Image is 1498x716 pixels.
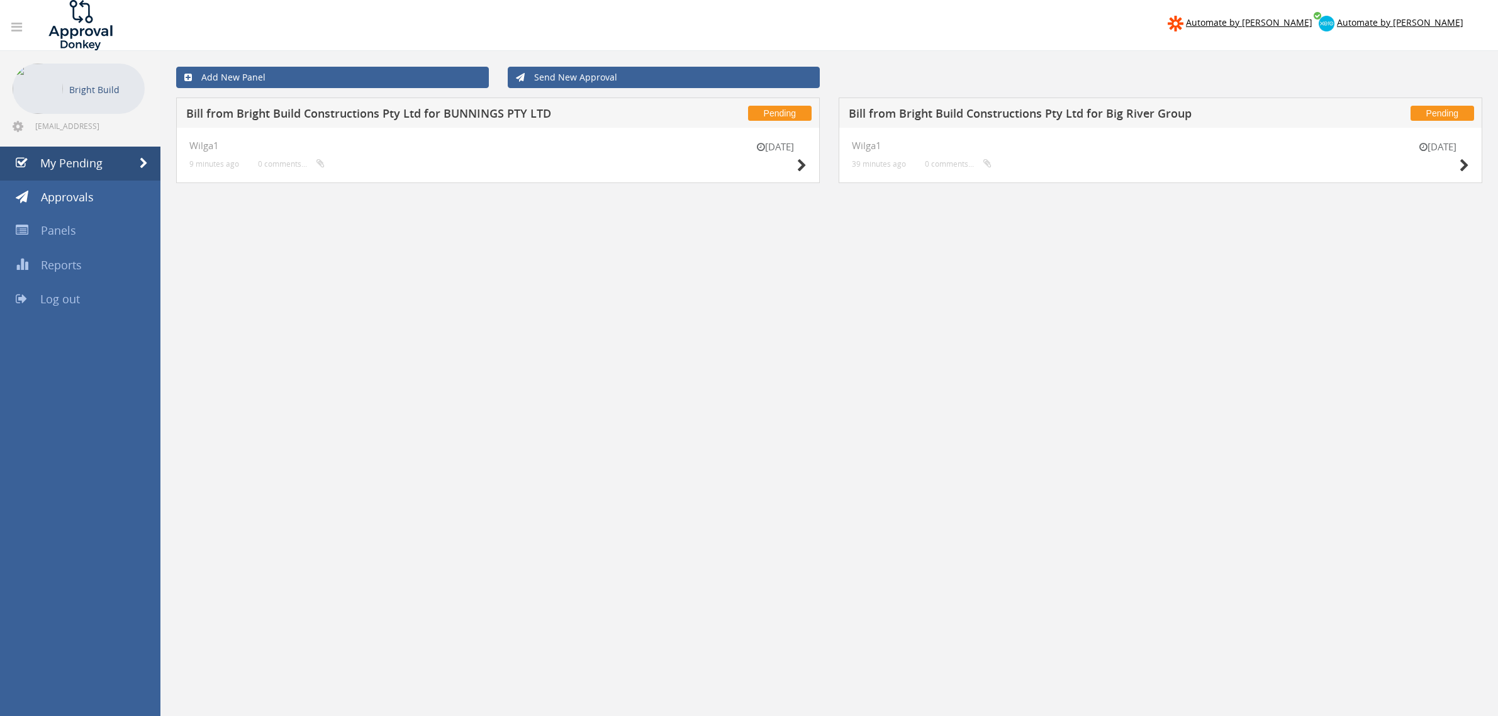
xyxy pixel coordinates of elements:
[176,67,489,88] a: Add New Panel
[1319,16,1334,31] img: xero-logo.png
[925,159,992,169] small: 0 comments...
[69,82,138,98] p: Bright Build
[508,67,820,88] a: Send New Approval
[744,140,807,154] small: [DATE]
[258,159,325,169] small: 0 comments...
[1186,16,1312,28] span: Automate by [PERSON_NAME]
[41,257,82,272] span: Reports
[1337,16,1463,28] span: Automate by [PERSON_NAME]
[40,155,103,171] span: My Pending
[748,106,812,121] span: Pending
[189,159,239,169] small: 9 minutes ago
[41,223,76,238] span: Panels
[186,108,623,123] h5: Bill from Bright Build Constructions Pty Ltd for BUNNINGS PTY LTD
[849,108,1285,123] h5: Bill from Bright Build Constructions Pty Ltd for Big River Group
[1411,106,1474,121] span: Pending
[40,291,80,306] span: Log out
[189,140,807,151] h4: Wilga1
[41,189,94,204] span: Approvals
[35,121,142,131] span: [EMAIL_ADDRESS][DOMAIN_NAME]
[1406,140,1469,154] small: [DATE]
[852,159,906,169] small: 39 minutes ago
[1168,16,1183,31] img: zapier-logomark.png
[852,140,1469,151] h4: Wilga1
